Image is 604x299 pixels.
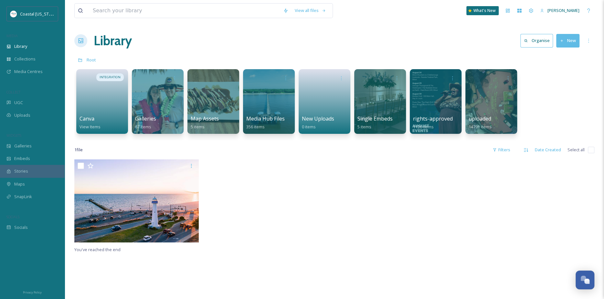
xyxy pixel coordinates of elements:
div: Date Created [532,144,564,156]
button: New [556,34,579,47]
a: Library [94,31,132,50]
a: Privacy Policy [23,288,42,296]
a: Map Assets5 items [191,116,219,130]
span: You've reached the end [74,247,121,252]
span: [PERSON_NAME] [547,7,579,13]
span: Collections [14,56,36,62]
a: [PERSON_NAME] [537,4,583,17]
span: Maps [14,181,25,187]
span: 5 items [357,124,371,130]
span: 356 items [246,124,265,130]
span: Socials [14,224,28,230]
span: Map Assets [191,115,219,122]
span: Library [14,43,27,49]
img: ext_1755182088.070741_zachary@snapsea.io-local-general-27-1676948802.jpg [74,159,199,242]
span: Privacy Policy [23,290,42,294]
input: Search your library [90,4,280,18]
span: Galleries [135,115,156,122]
span: uploaded [469,115,491,122]
span: Single Embeds [357,115,393,122]
span: COLLECT [6,90,20,94]
span: 5 items [191,124,205,130]
a: View all files [291,4,329,17]
div: Filters [489,144,514,156]
span: Media Hub Files [246,115,285,122]
a: New Uploads0 items [302,116,334,130]
img: download%20%281%29.jpeg [10,11,17,17]
a: uploaded14791 items [469,116,492,130]
span: 1 file [74,147,83,153]
span: Coastal [US_STATE] [20,11,57,17]
span: 67 items [135,124,151,130]
a: Single Embeds5 items [357,116,393,130]
a: rights-approved1126 items [413,116,453,130]
span: 14791 items [469,124,492,130]
span: Stories [14,168,28,174]
span: Select all [567,147,585,153]
a: Media Hub Files356 items [246,116,285,130]
span: 0 items [302,124,316,130]
a: Organise [520,34,556,47]
span: INTEGRATION [100,75,121,80]
span: MEDIA [6,33,18,38]
button: Organise [520,34,553,47]
span: SOCIALS [6,214,19,219]
span: View Items [79,124,101,130]
span: Embeds [14,155,30,162]
span: Media Centres [14,69,43,75]
span: Uploads [14,112,30,118]
span: UGC [14,100,23,106]
span: 1126 items [413,124,434,130]
span: rights-approved [413,115,453,122]
span: Root [87,57,96,63]
span: Galleries [14,143,32,149]
a: What's New [466,6,499,15]
span: WIDGETS [6,133,21,138]
span: Canva [79,115,94,122]
a: INTEGRATIONCanvaView Items [74,66,130,134]
a: Galleries67 items [135,116,156,130]
a: Root [87,56,96,64]
button: Open Chat [576,271,594,289]
span: New Uploads [302,115,334,122]
span: SnapLink [14,194,32,200]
